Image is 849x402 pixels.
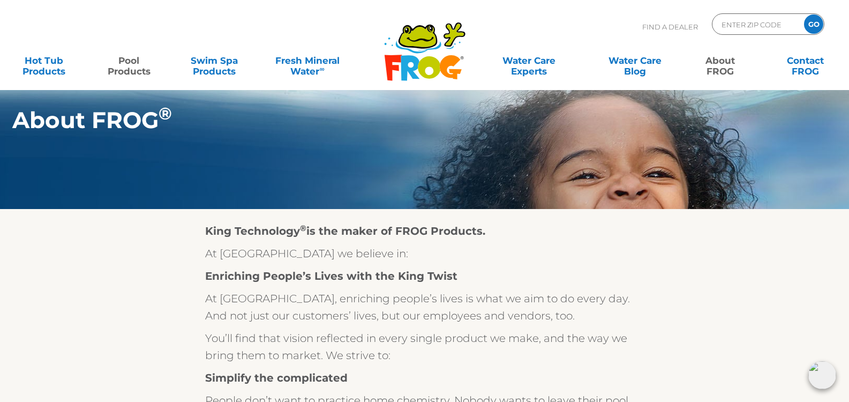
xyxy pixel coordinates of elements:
[205,245,644,262] p: At [GEOGRAPHIC_DATA] we believe in:
[159,103,172,124] sup: ®
[772,50,838,71] a: ContactFROG
[205,371,348,384] strong: Simplify the complicated
[12,107,768,133] h1: About FROG
[687,50,753,71] a: AboutFROG
[96,50,162,71] a: PoolProducts
[205,330,644,364] p: You’ll find that vision reflected in every single product we make, and the way we bring them to m...
[720,17,793,32] input: Zip Code Form
[319,65,324,73] sup: ∞
[300,223,306,233] sup: ®
[11,50,77,71] a: Hot TubProducts
[808,361,836,389] img: openIcon
[205,290,644,324] p: At [GEOGRAPHIC_DATA], enriching people’s lives is what we aim to do every day. And not just our c...
[181,50,247,71] a: Swim SpaProducts
[642,13,698,40] p: Find A Dealer
[266,50,349,71] a: Fresh MineralWater∞
[602,50,668,71] a: Water CareBlog
[205,225,485,237] strong: King Technology is the maker of FROG Products.
[804,14,823,34] input: GO
[475,50,583,71] a: Water CareExperts
[205,270,457,282] strong: Enriching People’s Lives with the King Twist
